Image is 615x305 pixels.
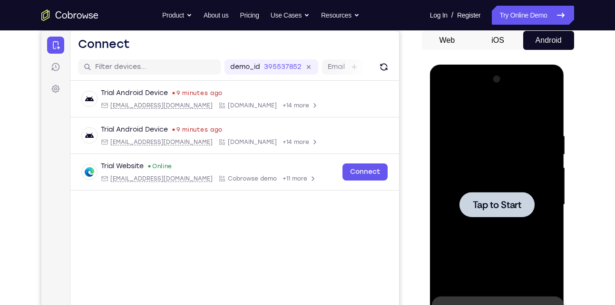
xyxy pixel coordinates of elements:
div: Trial Website [59,131,102,140]
time: Fri Aug 29 2025 12:42:47 GMT+0300 (Eastern European Summer Time) [135,58,181,66]
span: +14 more [241,71,268,78]
span: Cobrowse.io [186,107,235,115]
span: Cobrowse demo [186,144,235,152]
a: Register [457,6,480,25]
div: Session ended due to inactivity [34,251,117,282]
a: Connect [301,133,346,150]
button: Refresh [335,29,350,44]
span: +14 more [241,107,268,115]
button: iOS [472,31,523,50]
div: Trial Android Device [59,94,127,104]
div: Trial Android Device [59,57,127,67]
button: Web [422,31,473,50]
span: web@example.com [69,144,171,152]
div: App [177,107,235,115]
div: App [177,144,235,152]
div: Online [106,132,131,139]
span: android@example.com [69,107,171,115]
div: App [177,71,235,78]
a: About us [204,6,228,25]
div: Last seen [131,61,133,63]
button: Tap to Start [29,127,105,152]
div: Email [59,144,171,152]
div: New devices found. [107,134,109,136]
input: Filter devices... [54,31,174,41]
span: android@example.com [69,71,171,78]
span: / [451,10,453,21]
a: Try Online Demo [492,6,574,25]
span: Tap to Start [43,135,91,145]
div: Open device details [29,50,358,86]
span: +11 more [241,144,266,152]
div: Email [59,71,171,78]
button: Android [523,31,574,50]
label: Email [286,31,303,41]
label: demo_id [189,31,219,41]
a: Log In [430,6,448,25]
button: Product [162,6,192,25]
span: Cobrowse.io [186,71,235,78]
div: Email [59,107,171,115]
div: Open device details [29,86,358,123]
a: Go to the home page [41,10,98,21]
div: Last seen [131,98,133,100]
button: Resources [321,6,360,25]
button: 6-digit code [165,286,222,305]
a: Pricing [240,6,259,25]
button: Use Cases [271,6,310,25]
div: Open device details [29,123,358,160]
time: Fri Aug 29 2025 12:38:39 GMT+0300 (Eastern European Summer Time) [135,95,181,103]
